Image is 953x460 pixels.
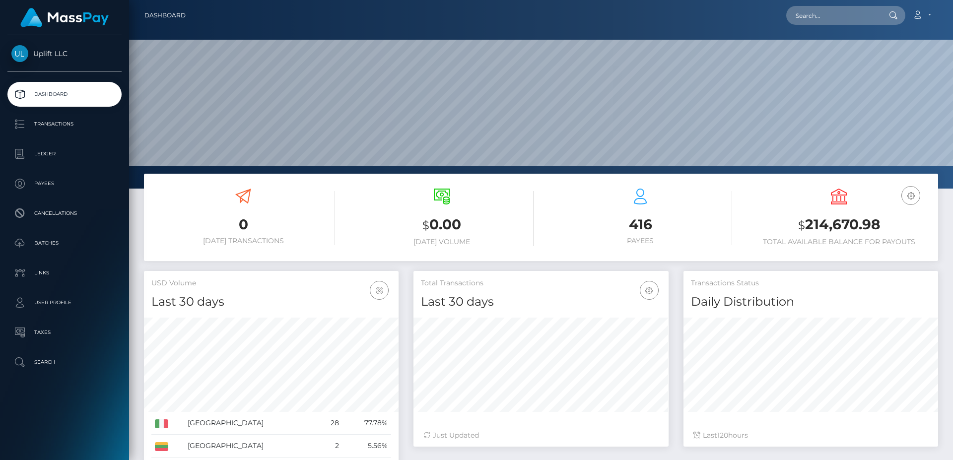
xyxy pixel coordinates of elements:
[747,215,931,235] h3: 214,670.98
[11,176,118,191] p: Payees
[11,355,118,370] p: Search
[318,412,342,435] td: 28
[144,5,186,26] a: Dashboard
[422,218,429,232] small: $
[155,419,168,428] img: IT.png
[11,146,118,161] p: Ledger
[7,320,122,345] a: Taxes
[7,112,122,136] a: Transactions
[155,442,168,451] img: LT.png
[693,430,928,441] div: Last hours
[184,435,318,458] td: [GEOGRAPHIC_DATA]
[747,238,931,246] h6: Total Available Balance for Payouts
[342,412,391,435] td: 77.78%
[318,435,342,458] td: 2
[548,237,732,245] h6: Payees
[151,293,391,311] h4: Last 30 days
[691,293,931,311] h4: Daily Distribution
[7,49,122,58] span: Uplift LLC
[11,45,28,62] img: Uplift LLC
[7,171,122,196] a: Payees
[11,87,118,102] p: Dashboard
[11,295,118,310] p: User Profile
[7,290,122,315] a: User Profile
[421,278,661,288] h5: Total Transactions
[7,350,122,375] a: Search
[786,6,880,25] input: Search...
[350,215,534,235] h3: 0.00
[717,431,728,440] span: 120
[7,141,122,166] a: Ledger
[691,278,931,288] h5: Transactions Status
[548,215,732,234] h3: 416
[11,117,118,131] p: Transactions
[11,236,118,251] p: Batches
[11,325,118,340] p: Taxes
[7,231,122,256] a: Batches
[423,430,658,441] div: Just Updated
[798,218,805,232] small: $
[7,201,122,226] a: Cancellations
[7,261,122,285] a: Links
[7,82,122,107] a: Dashboard
[350,238,534,246] h6: [DATE] Volume
[421,293,661,311] h4: Last 30 days
[11,265,118,280] p: Links
[20,8,109,27] img: MassPay Logo
[151,237,335,245] h6: [DATE] Transactions
[342,435,391,458] td: 5.56%
[151,215,335,234] h3: 0
[11,206,118,221] p: Cancellations
[151,278,391,288] h5: USD Volume
[184,412,318,435] td: [GEOGRAPHIC_DATA]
